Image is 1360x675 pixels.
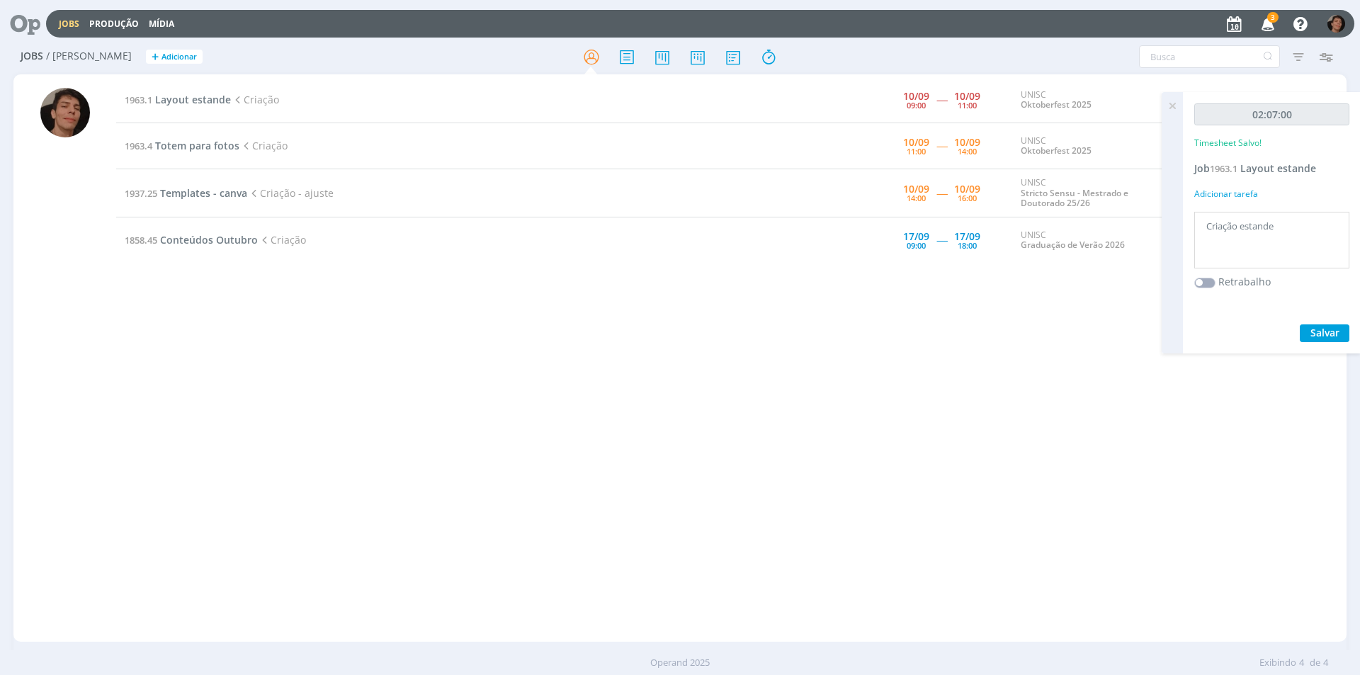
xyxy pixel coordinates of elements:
[125,234,157,246] span: 1858.45
[1021,178,1167,208] div: UNISC
[161,52,197,62] span: Adicionar
[936,233,947,246] span: -----
[903,91,929,101] div: 10/09
[907,242,926,249] div: 09:00
[1021,90,1167,110] div: UNISC
[1327,11,1346,36] button: P
[1218,274,1271,289] label: Retrabalho
[936,93,947,106] span: -----
[40,88,90,137] img: P
[1021,136,1167,157] div: UNISC
[936,139,947,152] span: -----
[907,147,926,155] div: 11:00
[1323,656,1328,670] span: 4
[958,242,977,249] div: 18:00
[958,147,977,155] div: 14:00
[936,186,947,200] span: -----
[1194,188,1349,200] div: Adicionar tarefa
[1139,45,1280,68] input: Busca
[125,186,247,200] a: 1937.25Templates - canva
[21,50,43,62] span: Jobs
[59,18,79,30] a: Jobs
[907,101,926,109] div: 09:00
[954,232,980,242] div: 17/09
[231,93,279,106] span: Criação
[125,233,258,246] a: 1858.45Conteúdos Outubro
[1021,239,1125,251] a: Graduação de Verão 2026
[1021,230,1167,251] div: UNISC
[258,233,306,246] span: Criação
[1252,11,1281,37] button: 3
[160,233,258,246] span: Conteúdos Outubro
[954,184,980,194] div: 10/09
[1021,98,1092,110] a: Oktoberfest 2025
[1194,161,1316,175] a: Job1963.1Layout estande
[1327,15,1345,33] img: P
[152,50,159,64] span: +
[1194,137,1262,149] p: Timesheet Salvo!
[55,18,84,30] button: Jobs
[155,93,231,106] span: Layout estande
[954,137,980,147] div: 10/09
[907,194,926,202] div: 14:00
[958,101,977,109] div: 11:00
[155,139,239,152] span: Totem para fotos
[903,137,929,147] div: 10/09
[1310,326,1339,339] span: Salvar
[125,139,239,152] a: 1963.4Totem para fotos
[1240,161,1316,175] span: Layout estande
[958,194,977,202] div: 16:00
[1299,656,1304,670] span: 4
[85,18,143,30] button: Produção
[160,186,247,200] span: Templates - canva
[146,50,203,64] button: +Adicionar
[125,93,152,106] span: 1963.1
[1210,162,1237,175] span: 1963.1
[125,187,157,200] span: 1937.25
[149,18,174,30] a: Mídia
[1021,144,1092,157] a: Oktoberfest 2025
[903,232,929,242] div: 17/09
[954,91,980,101] div: 10/09
[1021,187,1128,209] a: Stricto Sensu - Mestrado e Doutorado 25/26
[144,18,178,30] button: Mídia
[1310,656,1320,670] span: de
[125,140,152,152] span: 1963.4
[1300,324,1349,342] button: Salvar
[1259,656,1296,670] span: Exibindo
[903,184,929,194] div: 10/09
[247,186,334,200] span: Criação - ajuste
[89,18,139,30] a: Produção
[239,139,288,152] span: Criação
[125,93,231,106] a: 1963.1Layout estande
[1267,12,1279,23] span: 3
[46,50,132,62] span: / [PERSON_NAME]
